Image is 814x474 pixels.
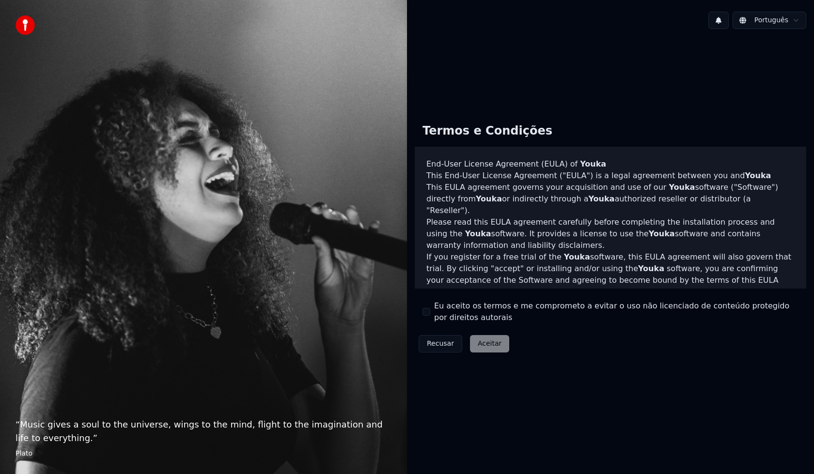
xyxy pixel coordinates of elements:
[580,159,606,168] span: Youka
[745,171,771,180] span: Youka
[669,183,695,192] span: Youka
[638,264,664,273] span: Youka
[16,15,35,35] img: youka
[476,194,502,203] span: Youka
[16,418,391,445] p: “ Music gives a soul to the universe, wings to the mind, flight to the imagination and life to ev...
[16,449,391,459] footer: Plato
[465,229,491,238] span: Youka
[426,158,795,170] h3: End-User License Agreement (EULA) of
[434,300,798,323] label: Eu aceito os termos e me comprometo a evitar o uso não licenciado de conteúdo protegido por direi...
[426,182,795,216] p: This EULA agreement governs your acquisition and use of our software ("Software") directly from o...
[419,335,462,352] button: Recusar
[649,229,675,238] span: Youka
[426,251,795,298] p: If you register for a free trial of the software, this EULA agreement will also govern that trial...
[415,116,560,147] div: Termos e Condições
[588,194,614,203] span: Youka
[564,252,590,261] span: Youka
[426,216,795,251] p: Please read this EULA agreement carefully before completing the installation process and using th...
[426,170,795,182] p: This End-User License Agreement ("EULA") is a legal agreement between you and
